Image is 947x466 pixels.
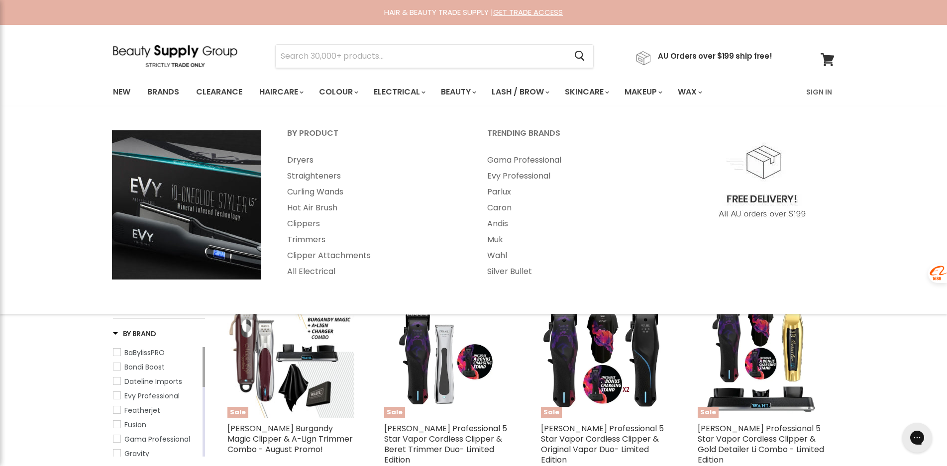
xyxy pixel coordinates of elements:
[113,390,201,401] a: Evy Professional
[698,291,825,418] img: Wahl Professional 5 Star Vapor Cordless Clipper & Gold Detailer Li Combo - Limited Edition
[113,448,201,459] a: Gravity
[101,7,847,17] div: HAIR & BEAUTY TRADE SUPPLY |
[113,419,201,430] a: Fusion
[275,200,473,216] a: Hot Air Brush
[475,248,673,264] a: Wahl
[275,264,473,280] a: All Electrical
[101,78,847,106] nav: Main
[698,407,719,418] span: Sale
[475,232,673,248] a: Muk
[275,152,473,168] a: Dryers
[140,82,187,102] a: Brands
[275,184,473,200] a: Curling Wands
[124,362,165,372] span: Bondi Boost
[384,291,511,418] a: Wahl Professional 5 Star Vapor Cordless Clipper & Beret Trimmer Duo- Limited EditionSale
[124,391,180,401] span: Evy Professional
[541,423,664,466] a: [PERSON_NAME] Professional 5 Star Vapor Cordless Clipper & Original Vapor Duo- Limited Edition
[227,423,353,455] a: [PERSON_NAME] Burgandy Magic Clipper & A-Lign Trimmer Combo - August Promo!
[227,291,354,418] img: Wahl Burgandy Magic Clipper & A-Lign Trimmer Combo - August Promo!
[189,82,250,102] a: Clearance
[475,125,673,150] a: Trending Brands
[541,291,668,418] img: Wahl Professional 5 Star Vapor Cordless Clipper & Original Vapor Duo- Limited Edition
[475,184,673,200] a: Parlux
[124,420,146,430] span: Fusion
[113,329,156,339] h3: By Brand
[275,125,473,150] a: By Product
[275,44,594,68] form: Product
[541,291,668,418] a: Wahl Professional 5 Star Vapor Cordless Clipper & Original Vapor Duo- Limited EditionSale
[475,200,673,216] a: Caron
[366,82,431,102] a: Electrical
[227,291,354,418] a: Wahl Burgandy Magic Clipper & A-Lign Trimmer Combo - August Promo!Sale
[275,168,473,184] a: Straighteners
[897,419,937,456] iframe: Gorgias live chat messenger
[113,405,201,416] a: Featherjet
[275,216,473,232] a: Clippers
[698,291,825,418] a: Wahl Professional 5 Star Vapor Cordless Clipper & Gold Detailer Li Combo - Limited EditionSale
[384,291,511,418] img: Wahl Professional 5 Star Vapor Cordless Clipper & Beret Trimmer Duo- Limited Edition
[698,423,824,466] a: [PERSON_NAME] Professional 5 Star Vapor Cordless Clipper & Gold Detailer Li Combo - Limited Edition
[670,82,708,102] a: Wax
[567,45,593,68] button: Search
[384,423,507,466] a: [PERSON_NAME] Professional 5 Star Vapor Cordless Clipper & Beret Trimmer Duo- Limited Edition
[493,7,563,17] a: GET TRADE ACCESS
[124,405,160,415] span: Featherjet
[105,82,138,102] a: New
[124,434,190,444] span: Gama Professional
[484,82,555,102] a: Lash / Brow
[475,152,673,168] a: Gama Professional
[124,348,165,358] span: BaBylissPRO
[113,376,201,387] a: Dateline Imports
[433,82,482,102] a: Beauty
[384,407,405,418] span: Sale
[617,82,668,102] a: Makeup
[475,152,673,280] ul: Main menu
[312,82,364,102] a: Colour
[105,78,755,106] ul: Main menu
[557,82,615,102] a: Skincare
[275,232,473,248] a: Trimmers
[113,362,201,373] a: Bondi Boost
[124,376,182,386] span: Dateline Imports
[275,248,473,264] a: Clipper Attachments
[252,82,310,102] a: Haircare
[124,449,149,459] span: Gravity
[475,168,673,184] a: Evy Professional
[113,434,201,445] a: Gama Professional
[276,45,567,68] input: Search
[541,407,562,418] span: Sale
[113,347,201,358] a: BaBylissPRO
[227,407,248,418] span: Sale
[475,264,673,280] a: Silver Bullet
[800,82,838,102] a: Sign In
[475,216,673,232] a: Andis
[275,152,473,280] ul: Main menu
